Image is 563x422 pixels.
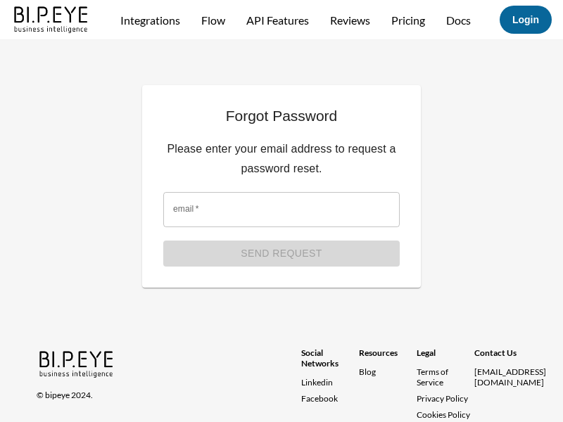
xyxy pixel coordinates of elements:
[11,3,92,34] img: bipeye-logo
[37,381,281,400] div: © bipeye 2024.
[330,13,370,27] a: Reviews
[301,393,359,404] a: Facebook
[512,14,539,25] a: Login
[359,347,417,366] div: Resources
[301,347,359,377] div: Social Networks
[500,6,552,34] button: Login
[391,13,425,27] a: Pricing
[417,366,466,388] a: Terms of Service
[163,106,400,126] h1: Forgot Password
[246,13,309,27] a: API Features
[301,377,333,388] span: Linkedin
[201,13,225,27] a: Flow
[417,393,468,404] a: Privacy Policy
[417,347,474,366] div: Legal
[163,139,400,179] h6: Please enter your email address to request a password reset.
[301,377,359,388] a: Linkedin
[37,347,118,379] img: bipeye-logo
[474,366,546,388] div: [EMAIL_ADDRESS][DOMAIN_NAME]
[474,347,546,366] div: Contact Us
[359,366,376,377] a: Blog
[301,393,338,404] span: Facebook
[120,13,180,27] a: Integrations
[446,13,471,27] a: Docs
[417,409,470,420] a: Cookies Policy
